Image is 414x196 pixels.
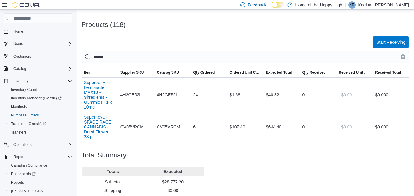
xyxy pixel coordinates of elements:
span: Home [11,28,72,35]
div: $107.40 [227,121,264,133]
span: Washington CCRS [9,187,72,195]
div: 0 [300,89,336,101]
span: Canadian Compliance [11,163,47,168]
button: Reports [1,153,75,161]
button: Ordered Unit Cost [227,68,264,77]
a: Canadian Compliance [9,162,50,169]
span: Transfers [11,130,26,135]
span: Reports [9,179,72,186]
button: Canadian Compliance [6,161,75,170]
span: Inventory Count [11,87,37,92]
button: Purchase Orders [6,111,75,120]
a: [US_STATE] CCRS [9,187,45,195]
span: Purchase Orders [11,113,39,118]
span: Received Unit Cost [339,70,370,75]
div: Kaelum Rudy [348,1,356,9]
span: Inventory Manager (Classic) [11,96,62,101]
span: Ordered Unit Cost [230,70,261,75]
div: 0 [300,121,336,133]
div: $644.40 [264,121,300,133]
button: Qty Ordered [191,68,227,77]
button: Reports [11,153,29,161]
button: Catalog [11,65,28,72]
div: $0.00 0 [375,91,407,98]
p: Subtotal [84,179,142,185]
span: Feedback [248,2,266,8]
a: Manifests [9,103,29,110]
span: Home [13,29,23,34]
span: Qty Ordered [193,70,215,75]
button: Inventory [11,77,31,85]
span: Received Total [375,70,401,75]
span: Transfers (Classic) [9,120,72,128]
a: Home [11,28,26,35]
button: Inventory Count [6,85,75,94]
span: Customers [13,54,31,59]
span: Operations [11,141,72,148]
a: Dashboards [9,170,38,178]
h3: Products (118) [82,21,126,28]
p: $0.00 [144,187,202,194]
button: Superberry Lemonade MAX10 - Shred'ems - Gummies - 1 x 10mg [84,80,116,109]
span: Inventory [13,79,28,83]
button: Users [1,39,75,48]
p: Expected [144,168,202,175]
span: Item [84,70,92,75]
button: [US_STATE] CCRS [6,187,75,195]
div: 24 [191,89,227,101]
button: Transfers [6,128,75,137]
div: $40.32 [264,89,300,101]
span: Inventory [11,77,72,85]
button: Inventory [1,77,75,85]
button: Supplier SKU [118,68,154,77]
a: Transfers [9,129,29,136]
div: $0.00 0 [375,123,407,131]
span: KR [349,1,355,9]
a: Inventory Count [9,86,40,93]
button: Operations [1,140,75,149]
span: Reports [11,153,72,161]
button: Received Unit Cost [336,68,373,77]
span: Purchase Orders [9,112,72,119]
p: Home of the Happy High [295,1,342,9]
button: $0.00 [339,89,354,101]
span: [US_STATE] CCRS [11,189,43,194]
span: Catalog [11,65,72,72]
span: Customers [11,52,72,60]
span: Transfers (Classic) [11,121,46,126]
button: Expected Total [264,68,300,77]
span: Supplier SKU [120,70,144,75]
span: Qty Received [302,70,326,75]
button: Reports [6,178,75,187]
button: Operations [11,141,34,148]
a: Inventory Manager (Classic) [9,94,64,102]
span: Transfers [9,129,72,136]
span: Inventory Count [9,86,72,93]
p: Totals [84,168,142,175]
a: Transfers (Classic) [6,120,75,128]
p: Shipping [84,187,142,194]
span: CV05VRCM [157,123,180,131]
span: Start Receiving [376,39,405,45]
h3: Total Summary [82,152,127,159]
a: Transfers (Classic) [9,120,49,128]
span: Canadian Compliance [9,162,72,169]
p: Kaelum [PERSON_NAME] [358,1,409,9]
button: Clear input [401,54,405,59]
span: Expected Total [266,70,292,75]
span: Manifests [11,104,27,109]
button: Users [11,40,25,47]
span: Users [13,41,23,46]
img: Cova [12,2,40,8]
span: Reports [11,180,24,185]
span: Inventory Manager (Classic) [9,94,72,102]
span: Users [11,40,72,47]
span: Dashboards [11,172,36,176]
button: Received Total [373,68,409,77]
span: Dashboards [9,170,72,178]
span: Manifests [9,103,72,110]
button: Item [82,68,118,77]
a: Purchase Orders [9,112,41,119]
button: Customers [1,52,75,61]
